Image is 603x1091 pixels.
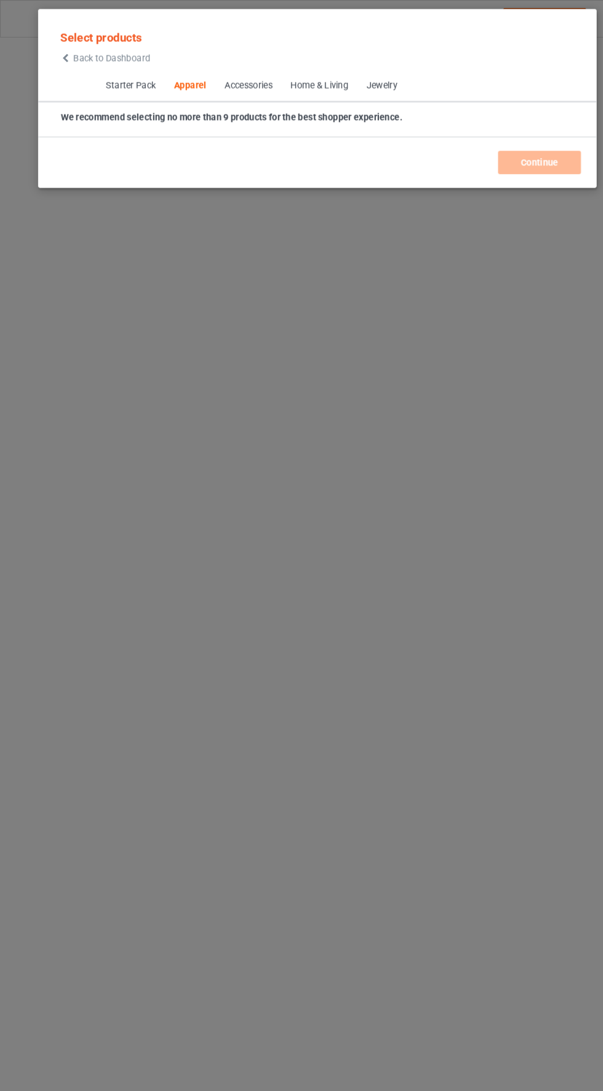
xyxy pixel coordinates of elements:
div: Accessories [213,75,258,87]
span: Select products [57,29,135,42]
span: Starter Pack [92,66,156,96]
div: Apparel [165,75,196,87]
div: Home & Living [276,75,330,87]
span: Back to Dashboard [70,50,143,60]
strong: We recommend selecting no more than 9 products for the best shopper experience. [58,106,382,116]
div: Jewelry [348,75,377,87]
